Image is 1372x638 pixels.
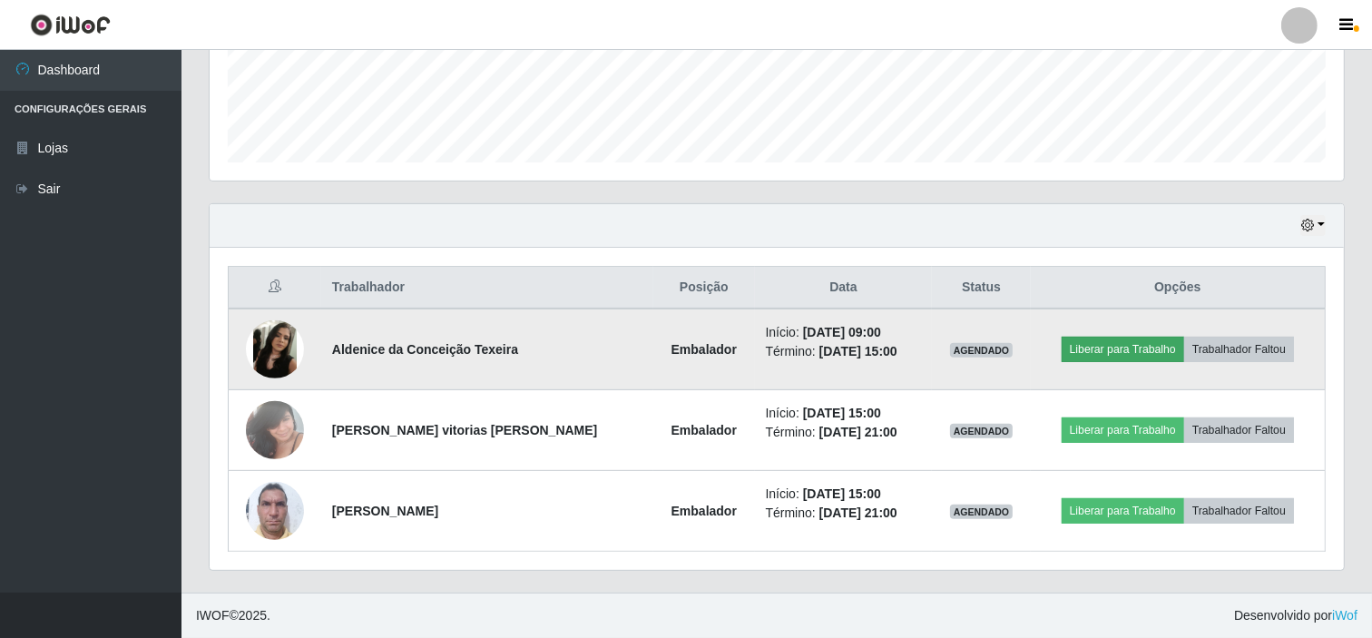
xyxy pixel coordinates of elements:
[1062,417,1184,443] button: Liberar para Trabalho
[1234,606,1357,625] span: Desenvolvido por
[819,505,897,520] time: [DATE] 21:00
[671,342,737,357] strong: Embalador
[671,423,737,437] strong: Embalador
[1332,608,1357,623] a: iWof
[1184,337,1294,362] button: Trabalhador Faltou
[1184,498,1294,524] button: Trabalhador Faltou
[1031,267,1326,309] th: Opções
[196,608,230,623] span: IWOF
[1062,337,1184,362] button: Liberar para Trabalho
[30,14,111,36] img: CoreUI Logo
[766,323,922,342] li: Início:
[803,325,881,339] time: [DATE] 09:00
[950,424,1014,438] span: AGENDADO
[653,267,754,309] th: Posição
[321,267,653,309] th: Trabalhador
[766,423,922,442] li: Término:
[932,267,1030,309] th: Status
[246,320,304,378] img: 1744494663000.jpeg
[332,342,518,357] strong: Aldenice da Conceição Texeira
[766,342,922,361] li: Término:
[950,343,1014,358] span: AGENDADO
[196,606,270,625] span: © 2025 .
[950,505,1014,519] span: AGENDADO
[803,406,881,420] time: [DATE] 15:00
[1184,417,1294,443] button: Trabalhador Faltou
[332,504,438,518] strong: [PERSON_NAME]
[766,404,922,423] li: Início:
[1062,498,1184,524] button: Liberar para Trabalho
[332,423,598,437] strong: [PERSON_NAME] vitorias [PERSON_NAME]
[766,485,922,504] li: Início:
[819,425,897,439] time: [DATE] 21:00
[671,504,737,518] strong: Embalador
[246,391,304,468] img: 1706050148347.jpeg
[766,504,922,523] li: Término:
[755,267,933,309] th: Data
[803,486,881,501] time: [DATE] 15:00
[246,472,304,549] img: 1737508100769.jpeg
[819,344,897,358] time: [DATE] 15:00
